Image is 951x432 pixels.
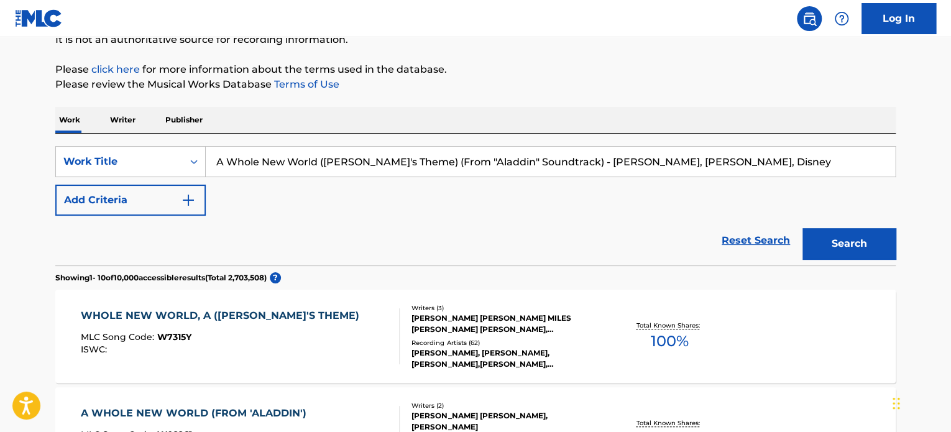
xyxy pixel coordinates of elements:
p: Showing 1 - 10 of 10,000 accessible results (Total 2,703,508 ) [55,272,267,283]
p: It is not an authoritative source for recording information. [55,32,896,47]
span: W7315Y [157,331,191,342]
div: Writers ( 3 ) [411,303,599,313]
div: Drag [893,385,900,422]
button: Search [802,228,896,259]
div: A WHOLE NEW WORLD (FROM 'ALADDIN') [81,406,313,421]
div: [PERSON_NAME] [PERSON_NAME] MILES [PERSON_NAME] [PERSON_NAME], [PERSON_NAME] [411,313,599,335]
a: Reset Search [715,227,796,254]
p: Writer [106,107,139,133]
a: Log In [861,3,936,34]
span: ISWC : [81,344,110,355]
p: Total Known Shares: [636,321,702,330]
p: Please for more information about the terms used in the database. [55,62,896,77]
p: Please review the Musical Works Database [55,77,896,92]
div: Writers ( 2 ) [411,401,599,410]
p: Work [55,107,84,133]
iframe: Chat Widget [889,372,951,432]
span: ? [270,272,281,283]
span: MLC Song Code : [81,331,157,342]
p: Publisher [162,107,206,133]
p: Total Known Shares: [636,418,702,428]
span: 100 % [650,330,688,352]
div: Recording Artists ( 62 ) [411,338,599,347]
img: 9d2ae6d4665cec9f34b9.svg [181,193,196,208]
div: Help [829,6,854,31]
a: WHOLE NEW WORLD, A ([PERSON_NAME]'S THEME)MLC Song Code:W7315YISWC:Writers (3)[PERSON_NAME] [PERS... [55,290,896,383]
img: MLC Logo [15,9,63,27]
form: Search Form [55,146,896,265]
div: Work Title [63,154,175,169]
a: Terms of Use [272,78,339,90]
div: WHOLE NEW WORLD, A ([PERSON_NAME]'S THEME) [81,308,365,323]
button: Add Criteria [55,185,206,216]
img: help [834,11,849,26]
a: Public Search [797,6,822,31]
img: search [802,11,817,26]
div: [PERSON_NAME], [PERSON_NAME], [PERSON_NAME],[PERSON_NAME], [PERSON_NAME], [PERSON_NAME],[PERSON_N... [411,347,599,370]
a: click here [91,63,140,75]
